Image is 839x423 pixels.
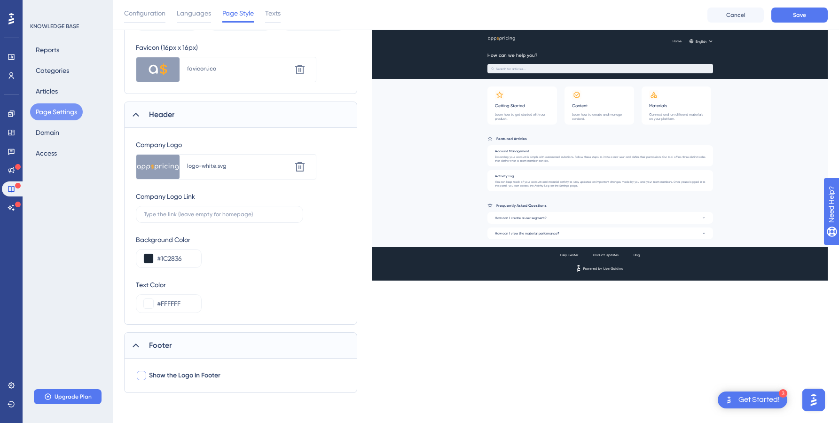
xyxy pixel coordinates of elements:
span: Need Help? [22,2,59,14]
div: Get Started! [738,395,780,405]
span: Header [149,109,174,120]
iframe: UserGuiding AI Assistant Launcher [800,386,828,414]
span: Upgrade Plan [55,393,92,400]
button: Save [771,8,828,23]
button: Reports [30,41,65,58]
div: Company Logo Link [136,191,195,202]
span: Save [793,11,806,19]
img: file-1754762801968.ico [147,58,169,81]
span: Show the Logo in Footer [149,370,220,381]
span: Languages [177,8,211,19]
button: Upgrade Plan [34,389,102,404]
input: Type the link (leave empty for homepage) [144,211,295,218]
span: Texts [265,8,281,19]
button: Domain [30,124,65,141]
div: Favicon (16px x 16px) [136,42,316,53]
button: Articles [30,83,63,100]
img: file-1754767911413.svg [136,163,180,171]
div: Background Color [136,234,202,245]
div: KNOWLEDGE BASE [30,23,79,30]
span: Configuration [124,8,165,19]
button: Page Settings [30,103,83,120]
span: Cancel [726,11,745,19]
img: launcher-image-alternative-text [723,394,735,406]
span: Footer [149,340,172,351]
div: favicon.ico [187,65,290,72]
span: Page Style [222,8,254,19]
div: 3 [779,389,787,398]
div: Text Color [136,279,202,290]
button: Categories [30,62,75,79]
div: logo-white.svg [187,162,290,170]
button: Access [30,145,63,162]
div: Company Logo [136,139,316,150]
button: Cancel [707,8,764,23]
div: Open Get Started! checklist, remaining modules: 3 [718,392,787,408]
